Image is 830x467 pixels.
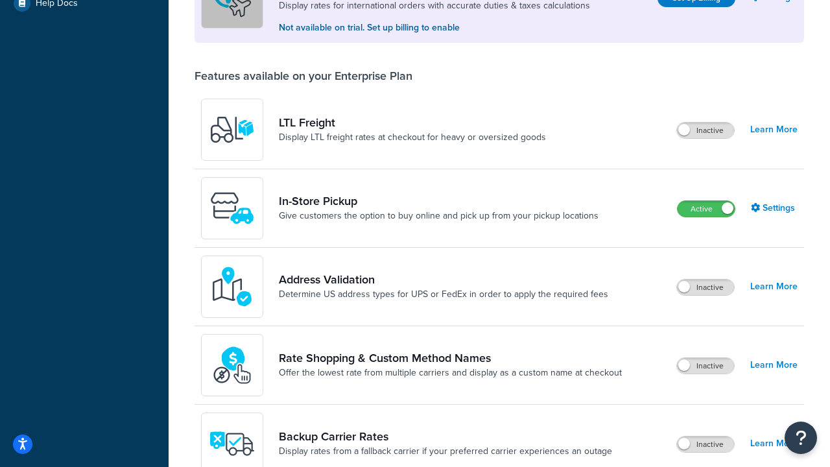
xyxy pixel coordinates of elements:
[785,422,817,454] button: Open Resource Center
[279,366,622,379] a: Offer the lowest rate from multiple carriers and display as a custom name at checkout
[279,194,599,208] a: In-Store Pickup
[279,272,608,287] a: Address Validation
[750,278,798,296] a: Learn More
[209,342,255,388] img: icon-duo-feat-rate-shopping-ecdd8bed.png
[279,210,599,222] a: Give customers the option to buy online and pick up from your pickup locations
[750,435,798,453] a: Learn More
[209,186,255,231] img: wfgcfpwTIucLEAAAAASUVORK5CYII=
[279,445,612,458] a: Display rates from a fallback carrier if your preferred carrier experiences an outage
[279,21,590,35] p: Not available on trial. Set up billing to enable
[279,351,622,365] a: Rate Shopping & Custom Method Names
[209,421,255,466] img: icon-duo-feat-backup-carrier-4420b188.png
[750,356,798,374] a: Learn More
[677,358,734,374] label: Inactive
[751,199,798,217] a: Settings
[209,264,255,309] img: kIG8fy0lQAAAABJRU5ErkJggg==
[677,123,734,138] label: Inactive
[279,429,612,444] a: Backup Carrier Rates
[750,121,798,139] a: Learn More
[209,107,255,152] img: y79ZsPf0fXUFUhFXDzUgf+ktZg5F2+ohG75+v3d2s1D9TjoU8PiyCIluIjV41seZevKCRuEjTPPOKHJsQcmKCXGdfprl3L4q7...
[677,280,734,295] label: Inactive
[279,115,546,130] a: LTL Freight
[279,288,608,301] a: Determine US address types for UPS or FedEx in order to apply the required fees
[279,131,546,144] a: Display LTL freight rates at checkout for heavy or oversized goods
[677,437,734,452] label: Inactive
[678,201,735,217] label: Active
[195,69,412,83] div: Features available on your Enterprise Plan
